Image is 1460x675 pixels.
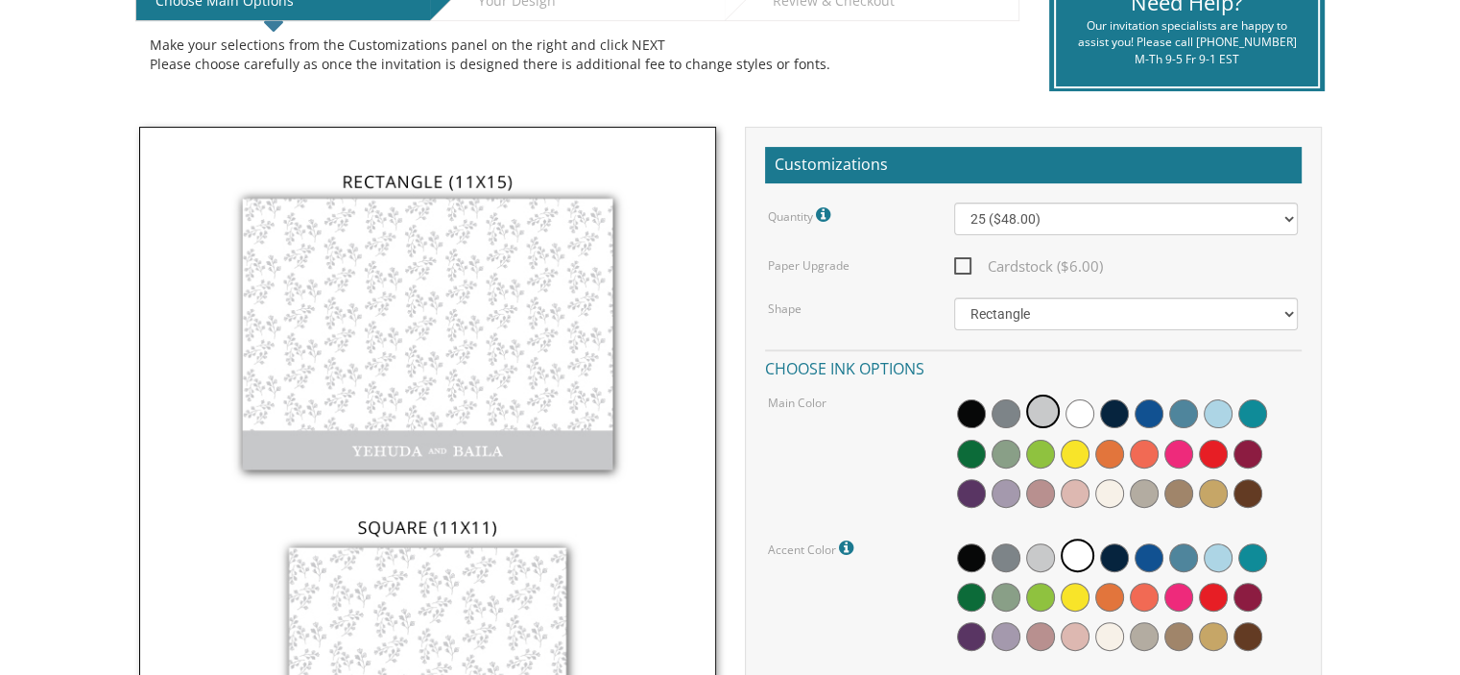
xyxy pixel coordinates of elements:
span: Cardstock ($6.00) [954,254,1103,278]
div: Make your selections from the Customizations panel on the right and click NEXT Please choose care... [150,36,1005,74]
div: Our invitation specialists are happy to assist you! Please call [PHONE_NUMBER] M-Th 9-5 Fr 9-1 EST [1070,17,1304,66]
label: Quantity [768,203,835,228]
label: Shape [768,301,802,317]
label: Accent Color [768,536,858,561]
h2: Customizations [765,147,1302,183]
label: Main Color [768,395,826,411]
label: Paper Upgrade [768,257,850,274]
h4: Choose ink options [765,350,1302,383]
